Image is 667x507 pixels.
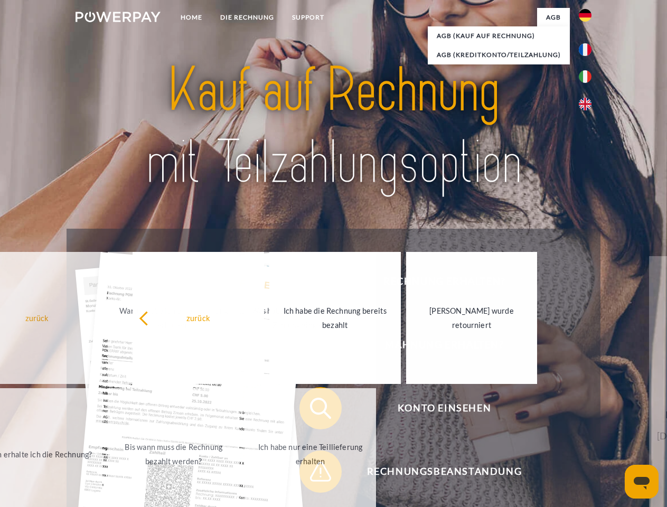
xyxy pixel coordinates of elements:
[114,304,233,332] div: Warum habe ich eine Rechnung erhalten?
[625,465,659,499] iframe: Schaltfläche zum Öffnen des Messaging-Fensters
[428,45,570,64] a: AGB (Kreditkonto/Teilzahlung)
[299,450,574,493] button: Rechnungsbeanstandung
[579,98,591,110] img: en
[579,9,591,22] img: de
[101,51,566,202] img: title-powerpay_de.svg
[211,8,283,27] a: DIE RECHNUNG
[412,304,531,332] div: [PERSON_NAME] wurde retourniert
[299,387,574,429] button: Konto einsehen
[315,387,574,429] span: Konto einsehen
[251,440,370,468] div: Ich habe nur eine Teillieferung erhalten
[428,26,570,45] a: AGB (Kauf auf Rechnung)
[315,450,574,493] span: Rechnungsbeanstandung
[139,311,258,325] div: zurück
[283,8,333,27] a: SUPPORT
[172,8,211,27] a: Home
[579,43,591,56] img: fr
[276,304,394,332] div: Ich habe die Rechnung bereits bezahlt
[76,12,161,22] img: logo-powerpay-white.svg
[537,8,570,27] a: agb
[114,440,233,468] div: Bis wann muss die Rechnung bezahlt werden?
[579,70,591,83] img: it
